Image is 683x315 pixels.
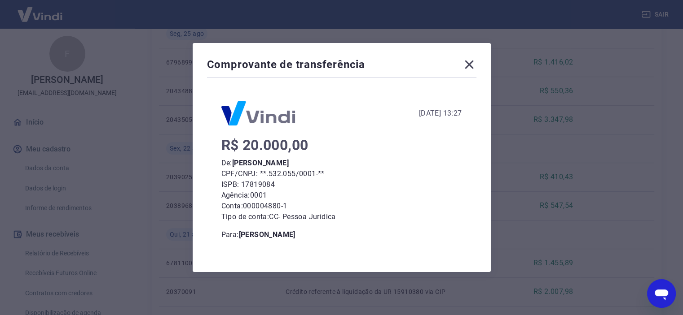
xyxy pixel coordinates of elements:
p: Agência: 0001 [221,190,462,201]
img: Logo [221,101,295,125]
b: [PERSON_NAME] [232,159,289,167]
b: [PERSON_NAME] [239,230,295,239]
div: [DATE] 13:27 [419,108,462,119]
p: De: [221,158,462,168]
p: CPF/CNPJ: **.532.055/0001-** [221,168,462,179]
span: R$ 20.000,00 [221,137,308,154]
p: ISPB: 17819084 [221,179,462,190]
p: Tipo de conta: CC - Pessoa Jurídica [221,211,462,222]
iframe: Botão para abrir a janela de mensagens [647,279,676,308]
p: Conta: 000004880-1 [221,201,462,211]
p: Para: [221,229,462,240]
div: Comprovante de transferência [207,57,476,75]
